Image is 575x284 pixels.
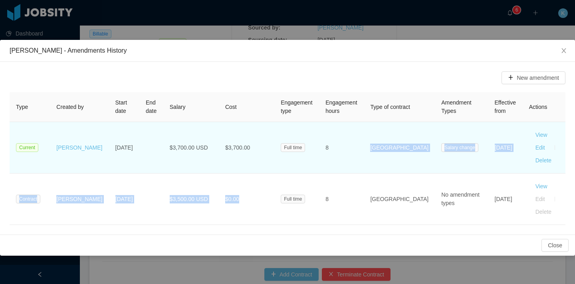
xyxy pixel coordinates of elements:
[109,122,139,174] td: [DATE]
[281,195,305,203] span: Full time
[441,99,471,114] span: Amendment Types
[529,104,547,110] span: Actions
[16,104,28,110] span: Type
[441,191,480,206] span: No amendment types
[325,144,329,151] span: 8
[529,180,554,193] button: View
[529,154,558,167] button: Delete
[529,128,554,141] button: View
[16,195,40,203] span: Contract
[561,47,567,54] i: icon: close
[225,104,237,110] span: Cost
[502,71,565,84] button: icon: plusNew amendment
[281,143,305,152] span: Full time
[488,174,523,225] td: [DATE]
[541,239,569,252] button: Close
[225,196,239,202] span: $0.00
[225,144,250,151] span: $3,700.00
[441,143,478,152] span: Salary change
[370,104,410,110] span: Type of contract
[170,144,208,151] span: $3,700.00 USD
[170,104,186,110] span: Salary
[115,99,127,114] span: Start date
[553,40,575,62] button: Close
[529,141,551,154] button: Edit
[281,99,312,114] span: Engagement type
[16,143,38,152] span: Current
[10,46,565,55] div: [PERSON_NAME] - Amendments History
[170,196,208,202] span: $3,500.00 USD
[495,99,516,114] span: Effective from
[364,122,435,174] td: [GEOGRAPHIC_DATA]
[364,174,435,225] td: [GEOGRAPHIC_DATA]
[56,196,102,202] a: [PERSON_NAME]
[488,122,523,174] td: [DATE]
[146,99,157,114] span: End date
[56,104,83,110] span: Created by
[529,193,551,205] button: Edit
[109,174,139,225] td: [DATE]
[325,196,329,202] span: 8
[325,99,357,114] span: Engagement hours
[56,144,102,151] a: [PERSON_NAME]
